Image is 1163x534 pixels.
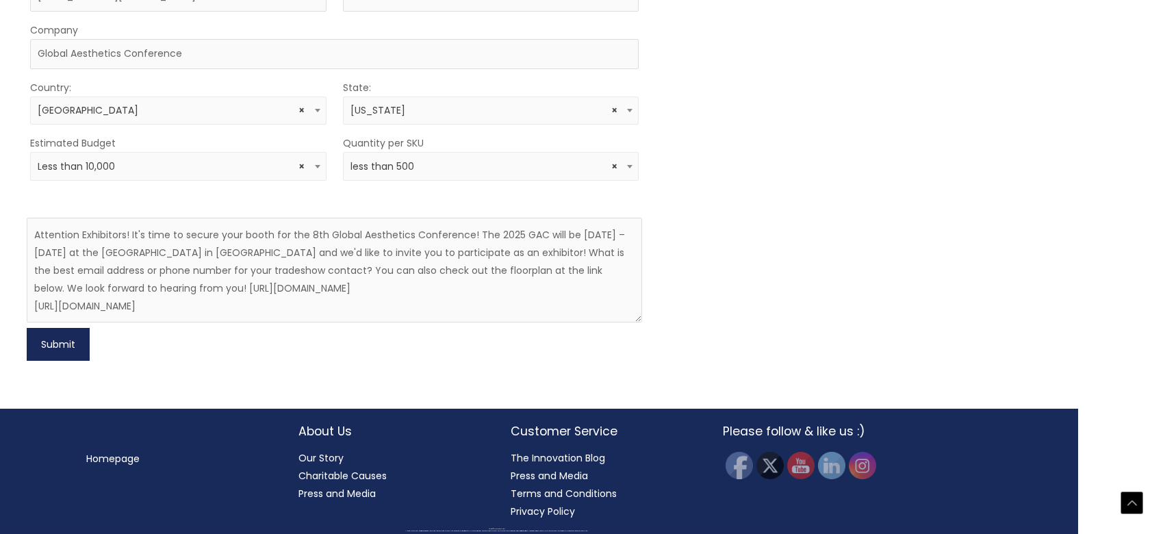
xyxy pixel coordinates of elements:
nav: Menu [86,450,271,468]
nav: About Us [298,449,483,503]
span: Less than 10,000 [30,152,327,181]
h2: Customer Service [511,422,695,440]
span: United States [38,104,318,117]
h2: Please follow & like us :) [723,422,908,440]
img: Facebook [726,452,753,479]
span: Florida [343,97,639,125]
span: less than 500 [343,152,639,181]
a: Press and Media [298,487,376,500]
span: Less than 10,000 [38,160,318,173]
a: Press and Media [511,469,588,483]
label: Quantity per SKU [343,134,424,152]
span: Remove all items [611,104,617,117]
span: Remove all items [611,160,617,173]
img: Twitter [756,452,784,479]
input: Company Name [30,39,639,69]
span: less than 500 [350,160,631,173]
a: Homepage [86,452,140,466]
a: The Innovation Blog [511,451,605,465]
a: Our Story [298,451,344,465]
h2: About Us [298,422,483,440]
label: Estimated Budget [30,134,116,152]
a: Privacy Policy [511,505,575,518]
span: Remove all items [298,104,305,117]
label: State: [343,79,371,97]
span: United States [30,97,327,125]
span: Florida [350,104,631,117]
label: Company [30,21,78,39]
a: Terms and Conditions [511,487,617,500]
span: Remove all items [298,160,305,173]
nav: Customer Service [511,449,695,520]
label: Country: [30,79,71,97]
span: Cosmetic Solutions [496,529,505,529]
button: Submit [27,328,90,361]
a: Charitable Causes [298,469,387,483]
